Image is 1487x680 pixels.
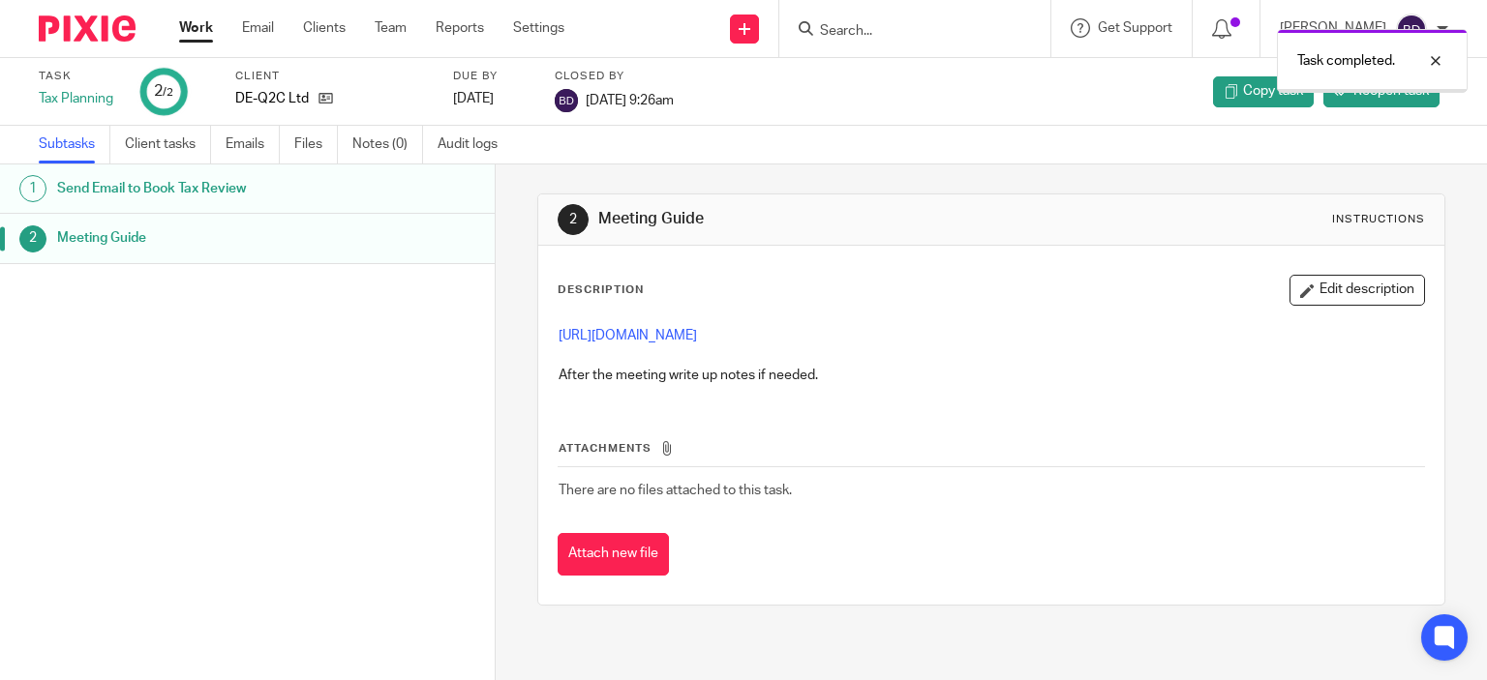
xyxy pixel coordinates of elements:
[1290,275,1425,306] button: Edit description
[226,126,280,163] a: Emails
[294,126,338,163] a: Files
[39,69,116,84] label: Task
[555,69,674,84] label: Closed by
[453,89,531,108] div: [DATE]
[586,93,674,106] span: [DATE] 9:26am
[1332,212,1425,227] div: Instructions
[436,18,484,38] a: Reports
[598,209,1032,229] h1: Meeting Guide
[438,126,512,163] a: Audit logs
[125,126,211,163] a: Client tasks
[39,126,110,163] a: Subtasks
[1297,51,1395,71] p: Task completed.
[39,89,116,108] div: Tax Planning
[303,18,346,38] a: Clients
[453,69,531,84] label: Due by
[235,89,309,108] p: DE-Q2C Ltd
[558,282,644,298] p: Description
[19,225,46,252] div: 2
[179,18,213,38] a: Work
[559,329,697,342] a: [URL][DOMAIN_NAME]
[1396,14,1427,44] img: svg%3E
[57,174,336,203] h1: Send Email to Book Tax Review
[163,87,173,98] small: /2
[352,126,423,163] a: Notes (0)
[513,18,564,38] a: Settings
[235,69,429,84] label: Client
[558,204,589,235] div: 2
[242,18,274,38] a: Email
[555,89,578,112] img: svg%3E
[558,533,669,577] button: Attach new file
[375,18,407,38] a: Team
[559,484,792,497] span: There are no files attached to this task.
[57,223,336,252] h1: Meeting Guide
[39,15,136,42] img: Pixie
[559,443,652,454] span: Attachments
[19,175,46,202] div: 1
[154,80,173,103] div: 2
[559,366,1425,385] p: After the meeting write up notes if needed.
